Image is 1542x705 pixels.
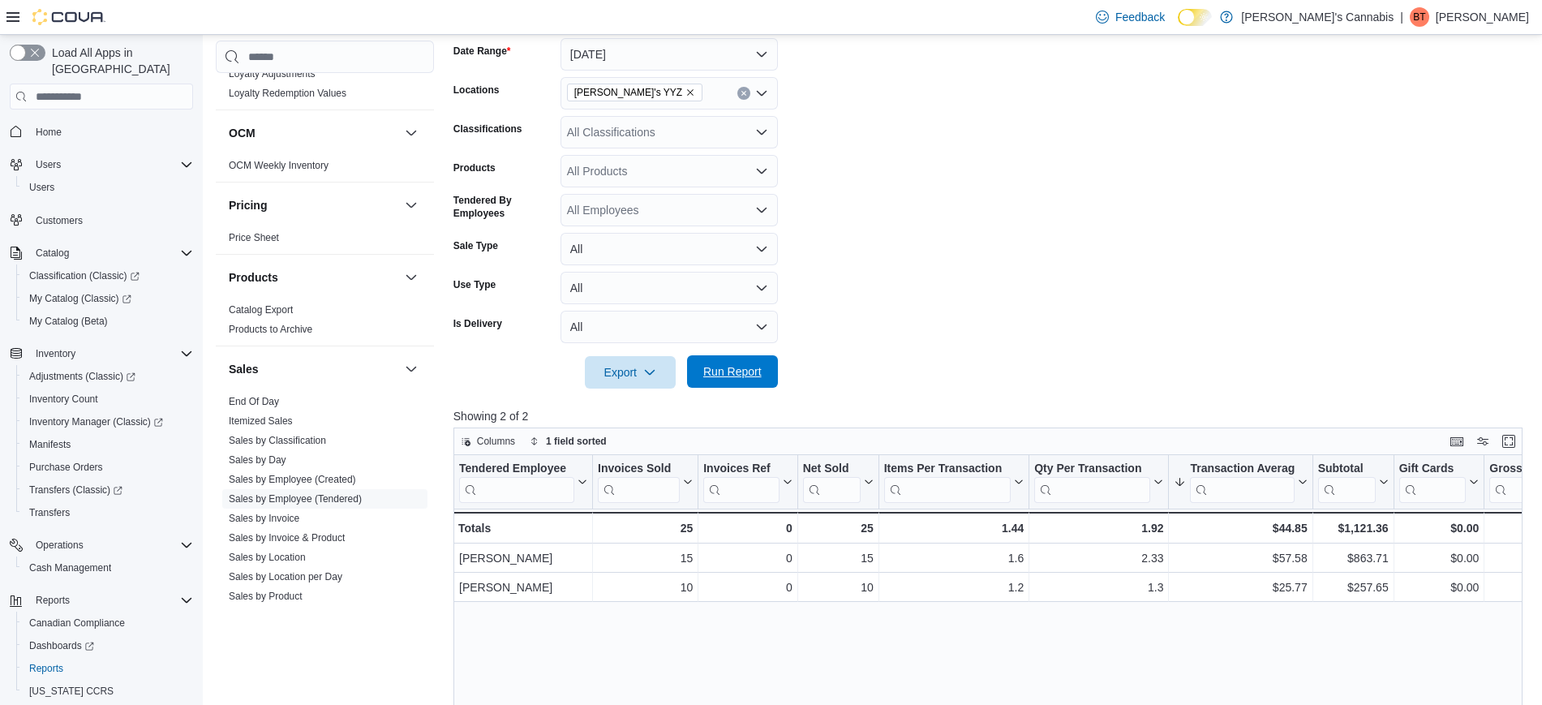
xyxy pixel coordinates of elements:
[229,197,398,213] button: Pricing
[737,87,750,100] button: Clear input
[23,503,76,522] a: Transfers
[29,438,71,451] span: Manifests
[23,613,193,633] span: Canadian Compliance
[1317,462,1375,477] div: Subtotal
[1398,549,1479,569] div: $0.00
[23,636,193,656] span: Dashboards
[23,435,77,454] a: Manifests
[229,269,278,286] h3: Products
[216,64,434,110] div: Loyalty
[229,197,267,213] h3: Pricing
[36,347,75,360] span: Inventory
[1174,462,1307,503] button: Transaction Average
[229,125,398,141] button: OCM
[23,681,193,701] span: Washington CCRS
[229,435,326,446] a: Sales by Classification
[229,473,356,486] span: Sales by Employee (Created)
[229,303,293,316] span: Catalog Export
[477,435,515,448] span: Columns
[755,204,768,217] button: Open list of options
[23,266,146,286] a: Classification (Classic)
[16,501,200,524] button: Transfers
[3,589,200,612] button: Reports
[29,591,193,610] span: Reports
[703,518,792,538] div: 0
[459,462,574,503] div: Tendered Employee
[229,231,279,244] span: Price Sheet
[229,160,329,171] a: OCM Weekly Inventory
[574,84,682,101] span: [PERSON_NAME]'s YYZ
[29,535,90,555] button: Operations
[16,557,200,579] button: Cash Management
[459,462,574,477] div: Tendered Employee
[229,415,293,428] span: Itemized Sales
[703,578,792,598] div: 0
[229,88,346,99] a: Loyalty Redemption Values
[23,389,193,409] span: Inventory Count
[567,84,702,101] span: MaryJane's YYZ
[1473,432,1493,451] button: Display options
[36,247,69,260] span: Catalog
[546,435,607,448] span: 1 field sorted
[458,518,587,538] div: Totals
[229,68,316,80] a: Loyalty Adjustments
[229,304,293,316] a: Catalog Export
[1410,7,1429,27] div: Bill Tran
[29,315,108,328] span: My Catalog (Beta)
[703,363,762,380] span: Run Report
[802,462,873,503] button: Net Sold
[802,462,860,477] div: Net Sold
[1317,518,1388,538] div: $1,121.36
[1241,7,1394,27] p: [PERSON_NAME]'s Cannabis
[29,292,131,305] span: My Catalog (Classic)
[1398,578,1479,598] div: $0.00
[453,239,498,252] label: Sale Type
[32,9,105,25] img: Cova
[453,161,496,174] label: Products
[459,462,587,503] button: Tendered Employee
[16,479,200,501] a: Transfers (Classic)
[1317,578,1388,598] div: $257.65
[23,458,110,477] a: Purchase Orders
[29,344,193,363] span: Inventory
[29,155,67,174] button: Users
[598,462,693,503] button: Invoices Sold
[16,612,200,634] button: Canadian Compliance
[29,121,193,141] span: Home
[703,462,779,503] div: Invoices Ref
[685,88,695,97] button: Remove MaryJane's YYZ from selection in this group
[229,474,356,485] a: Sales by Employee (Created)
[229,570,342,583] span: Sales by Location per Day
[453,408,1534,424] p: Showing 2 of 2
[1436,7,1529,27] p: [PERSON_NAME]
[459,549,587,569] div: [PERSON_NAME]
[1115,9,1165,25] span: Feedback
[402,359,421,379] button: Sales
[1089,1,1171,33] a: Feedback
[23,412,193,432] span: Inventory Manager (Classic)
[3,153,200,176] button: Users
[36,539,84,552] span: Operations
[29,662,63,675] span: Reports
[23,480,129,500] a: Transfers (Classic)
[1034,549,1163,569] div: 2.33
[23,659,193,678] span: Reports
[23,659,70,678] a: Reports
[229,395,279,408] span: End Of Day
[229,454,286,466] span: Sales by Day
[1034,462,1163,503] button: Qty Per Transaction
[216,156,434,182] div: OCM
[1034,462,1150,503] div: Qty Per Transaction
[229,552,306,563] a: Sales by Location
[23,613,131,633] a: Canadian Compliance
[229,323,312,336] span: Products to Archive
[36,158,61,171] span: Users
[29,685,114,698] span: [US_STATE] CCRS
[29,506,70,519] span: Transfers
[229,361,398,377] button: Sales
[16,388,200,411] button: Inventory Count
[1499,432,1518,451] button: Enter fullscreen
[229,512,299,525] span: Sales by Invoice
[598,462,680,503] div: Invoices Sold
[16,680,200,703] button: [US_STATE] CCRS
